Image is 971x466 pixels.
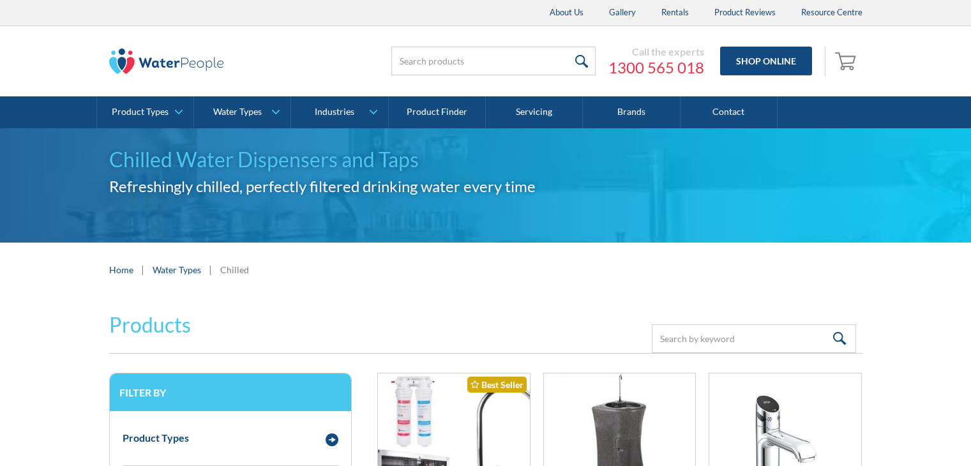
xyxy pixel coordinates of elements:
[835,50,859,71] img: shopping cart
[109,263,133,276] a: Home
[213,107,262,117] div: Water Types
[608,45,704,58] div: Call the experts
[109,49,224,74] img: The Water People
[389,96,486,128] a: Product Finder
[207,262,214,277] div: |
[153,263,201,276] a: Water Types
[123,430,189,446] div: Product Types
[112,107,169,117] div: Product Types
[291,96,388,128] a: Industries
[608,58,704,77] a: 1300 565 018
[315,107,354,117] div: Industries
[391,47,596,75] input: Search products
[220,263,249,276] div: Chilled
[486,96,583,128] a: Servicing
[467,377,527,393] div: Best Seller
[119,386,342,398] h3: Filter by
[109,175,862,198] h2: Refreshingly chilled, perfectly filtered drinking water every time
[652,324,856,353] input: Search by keyword
[140,262,146,277] div: |
[194,96,290,128] a: Water Types
[583,96,680,128] a: Brands
[109,310,191,340] h2: Products
[832,46,862,77] a: Open cart
[720,47,812,75] a: Shop Online
[97,96,193,128] a: Product Types
[109,144,862,175] h1: Chilled Water Dispensers and Taps
[681,96,778,128] a: Contact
